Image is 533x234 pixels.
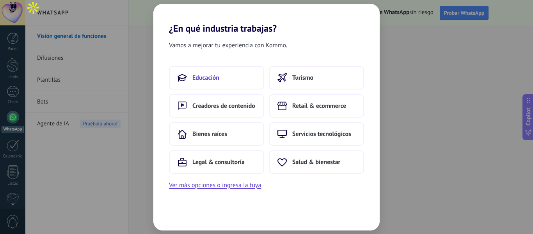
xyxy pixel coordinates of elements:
[153,4,380,34] h2: ¿En qué industria trabajas?
[269,150,364,174] button: Salud & bienestar
[192,130,227,138] span: Bienes raíces
[269,66,364,89] button: Turismo
[269,122,364,146] button: Servicios tecnológicos
[192,102,255,110] span: Creadores de contenido
[169,180,261,190] button: Ver más opciones o ingresa la tuya
[169,40,287,50] span: Vamos a mejorar tu experiencia con Kommo.
[269,94,364,118] button: Retail & ecommerce
[192,158,245,166] span: Legal & consultoría
[169,150,264,174] button: Legal & consultoría
[292,130,351,138] span: Servicios tecnológicos
[169,66,264,89] button: Educación
[292,158,340,166] span: Salud & bienestar
[192,74,219,82] span: Educación
[169,122,264,146] button: Bienes raíces
[169,94,264,118] button: Creadores de contenido
[292,102,346,110] span: Retail & ecommerce
[292,74,313,82] span: Turismo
